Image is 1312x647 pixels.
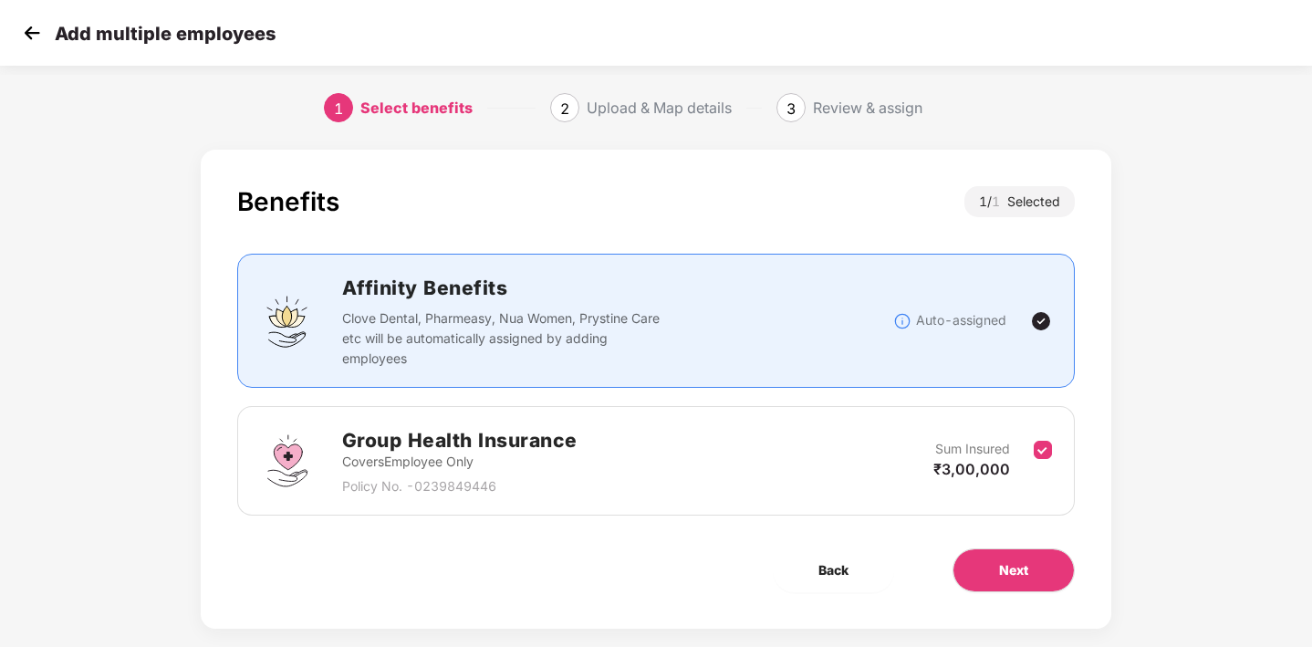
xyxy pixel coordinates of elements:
div: Upload & Map details [587,93,732,122]
span: Back [818,560,849,580]
img: svg+xml;base64,PHN2ZyBpZD0iSW5mb18tXzMyeDMyIiBkYXRhLW5hbWU9IkluZm8gLSAzMngzMiIgeG1sbnM9Imh0dHA6Ly... [893,312,911,330]
span: 2 [560,99,569,118]
p: Auto-assigned [916,310,1006,330]
div: Benefits [237,186,339,217]
span: ₹3,00,000 [933,460,1010,478]
p: Policy No. - 0239849446 [342,476,578,496]
div: Review & assign [813,93,922,122]
p: Add multiple employees [55,23,276,45]
span: 1 [992,193,1007,209]
p: Covers Employee Only [342,452,578,472]
h2: Group Health Insurance [342,425,578,455]
img: svg+xml;base64,PHN2ZyBpZD0iVGljay0yNHgyNCIgeG1sbnM9Imh0dHA6Ly93d3cudzMub3JnLzIwMDAvc3ZnIiB3aWR0aD... [1030,310,1052,332]
p: Sum Insured [935,439,1010,459]
div: 1 / Selected [964,186,1075,217]
button: Back [773,548,894,592]
img: svg+xml;base64,PHN2ZyB4bWxucz0iaHR0cDovL3d3dy53My5vcmcvMjAwMC9zdmciIHdpZHRoPSIzMCIgaGVpZ2h0PSIzMC... [18,19,46,47]
button: Next [953,548,1075,592]
span: Next [999,560,1028,580]
img: svg+xml;base64,PHN2ZyBpZD0iQWZmaW5pdHlfQmVuZWZpdHMiIGRhdGEtbmFtZT0iQWZmaW5pdHkgQmVuZWZpdHMiIHhtbG... [260,294,315,349]
span: 1 [334,99,343,118]
p: Clove Dental, Pharmeasy, Nua Women, Prystine Care etc will be automatically assigned by adding em... [342,308,673,369]
div: Select benefits [360,93,473,122]
span: 3 [786,99,796,118]
h2: Affinity Benefits [342,273,894,303]
img: svg+xml;base64,PHN2ZyBpZD0iR3JvdXBfSGVhbHRoX0luc3VyYW5jZSIgZGF0YS1uYW1lPSJHcm91cCBIZWFsdGggSW5zdX... [260,433,315,488]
